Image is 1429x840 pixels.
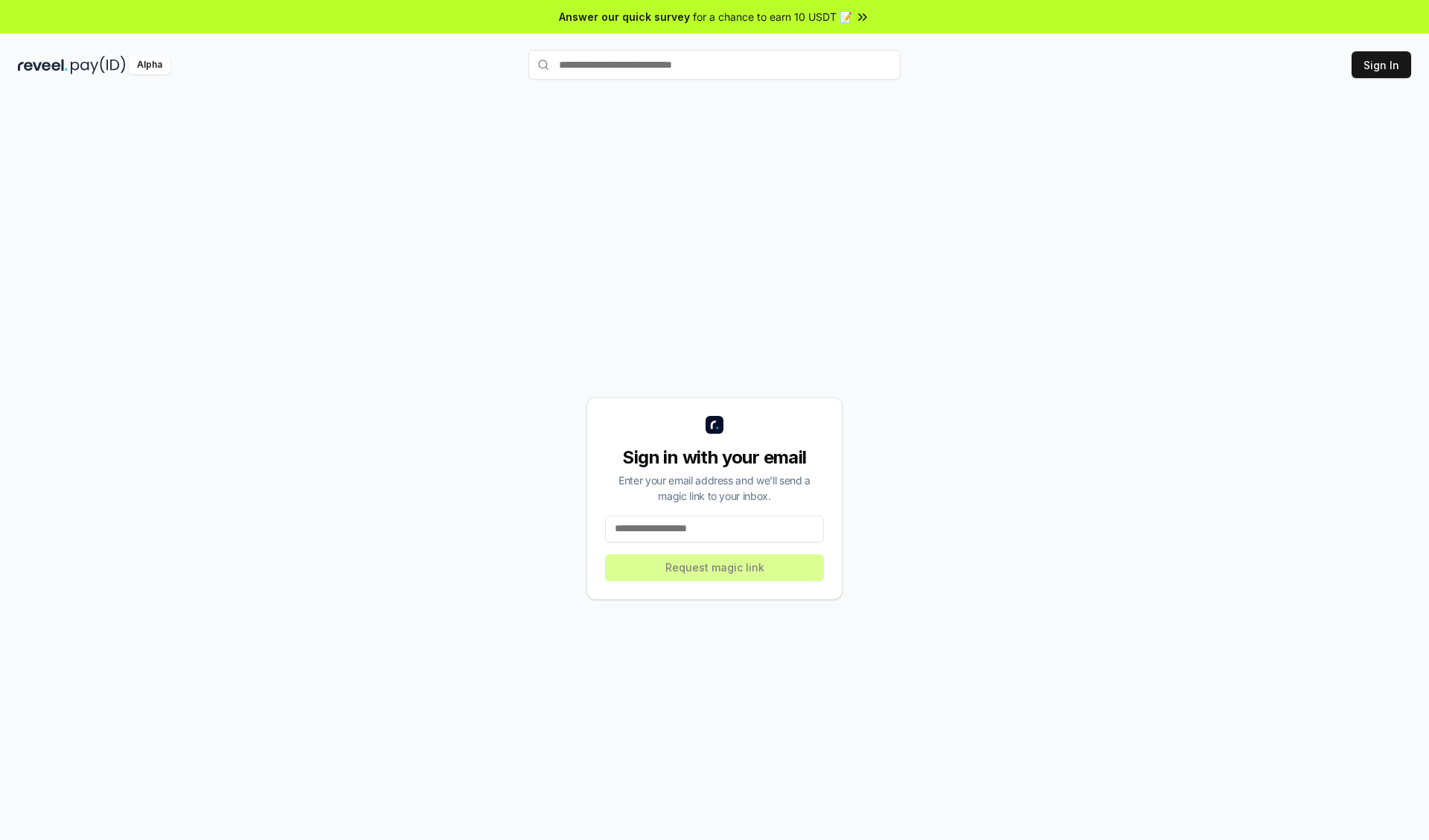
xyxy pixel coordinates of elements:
div: Enter your email address and we’ll send a magic link to your inbox. [605,472,824,504]
img: logo_small [706,416,723,434]
button: Sign In [1352,51,1411,78]
img: reveel_dark [18,56,68,74]
div: Sign in with your email [605,446,824,469]
img: pay_id [71,56,126,74]
span: Answer our quick survey [559,9,690,25]
div: Alpha [129,56,170,74]
span: for a chance to earn 10 USDT 📝 [693,9,852,25]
